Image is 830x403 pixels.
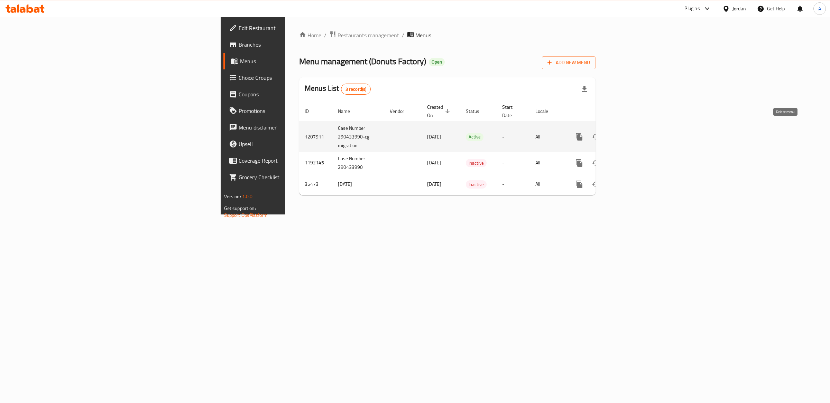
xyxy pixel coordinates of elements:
span: Status [466,107,488,115]
span: Menu management ( Donuts Factory ) [299,54,426,69]
a: Branches [223,36,359,53]
li: / [402,31,404,39]
span: 1.0.0 [242,192,253,201]
span: Promotions [239,107,354,115]
button: Add New Menu [542,56,596,69]
span: Add New Menu [547,58,590,67]
span: Created On [427,103,452,119]
button: more [571,128,588,145]
td: All [530,122,565,152]
a: Edit Restaurant [223,20,359,36]
span: Inactive [466,159,487,167]
span: A [818,5,821,12]
span: Open [429,59,445,65]
th: Actions [565,101,643,122]
button: more [571,176,588,193]
nav: breadcrumb [299,31,596,40]
div: Plugins [684,4,700,13]
span: Choice Groups [239,74,354,82]
span: Upsell [239,140,354,148]
a: Menu disclaimer [223,119,359,136]
a: Choice Groups [223,69,359,86]
button: more [571,155,588,171]
div: Total records count [341,84,371,95]
a: Upsell [223,136,359,152]
span: Version: [224,192,241,201]
span: [DATE] [427,132,441,141]
a: Promotions [223,103,359,119]
span: Grocery Checklist [239,173,354,181]
a: Coverage Report [223,152,359,169]
a: Grocery Checklist [223,169,359,185]
span: Get support on: [224,204,256,213]
td: - [497,174,530,195]
span: Restaurants management [338,31,399,39]
span: Name [338,107,359,115]
span: Menu disclaimer [239,123,354,132]
span: Vendor [390,107,413,115]
span: Branches [239,40,354,49]
a: Coupons [223,86,359,103]
table: enhanced table [299,101,643,195]
span: Menus [240,57,354,65]
span: 3 record(s) [341,86,371,93]
button: Change Status [588,128,604,145]
span: Menus [415,31,431,39]
a: Menus [223,53,359,69]
span: Inactive [466,181,487,189]
a: Restaurants management [329,31,399,40]
a: Support.OpsPlatform [224,211,268,220]
div: Jordan [732,5,746,12]
td: All [530,152,565,174]
button: Change Status [588,155,604,171]
span: [DATE] [427,180,441,189]
div: Open [429,58,445,66]
h2: Menus List [305,83,371,95]
span: Start Date [502,103,522,119]
span: Active [466,133,483,141]
td: - [497,122,530,152]
span: Locale [535,107,557,115]
td: All [530,174,565,195]
span: Coverage Report [239,156,354,165]
span: Edit Restaurant [239,24,354,32]
div: Inactive [466,180,487,189]
span: ID [305,107,318,115]
td: - [497,152,530,174]
span: [DATE] [427,158,441,167]
button: Change Status [588,176,604,193]
div: Export file [576,81,593,97]
span: Coupons [239,90,354,98]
